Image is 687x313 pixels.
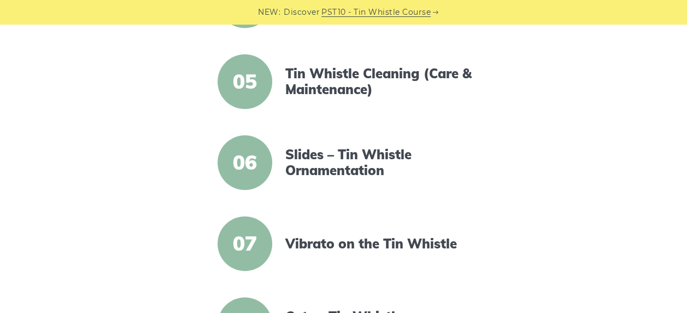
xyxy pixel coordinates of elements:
[321,6,431,19] a: PST10 - Tin Whistle Course
[218,135,272,190] span: 06
[284,6,320,19] span: Discover
[285,147,473,178] a: Slides – Tin Whistle Ornamentation
[285,66,473,97] a: Tin Whistle Cleaning (Care & Maintenance)
[218,216,272,271] span: 07
[218,54,272,109] span: 05
[285,236,473,252] a: Vibrato on the Tin Whistle
[258,6,280,19] span: NEW:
